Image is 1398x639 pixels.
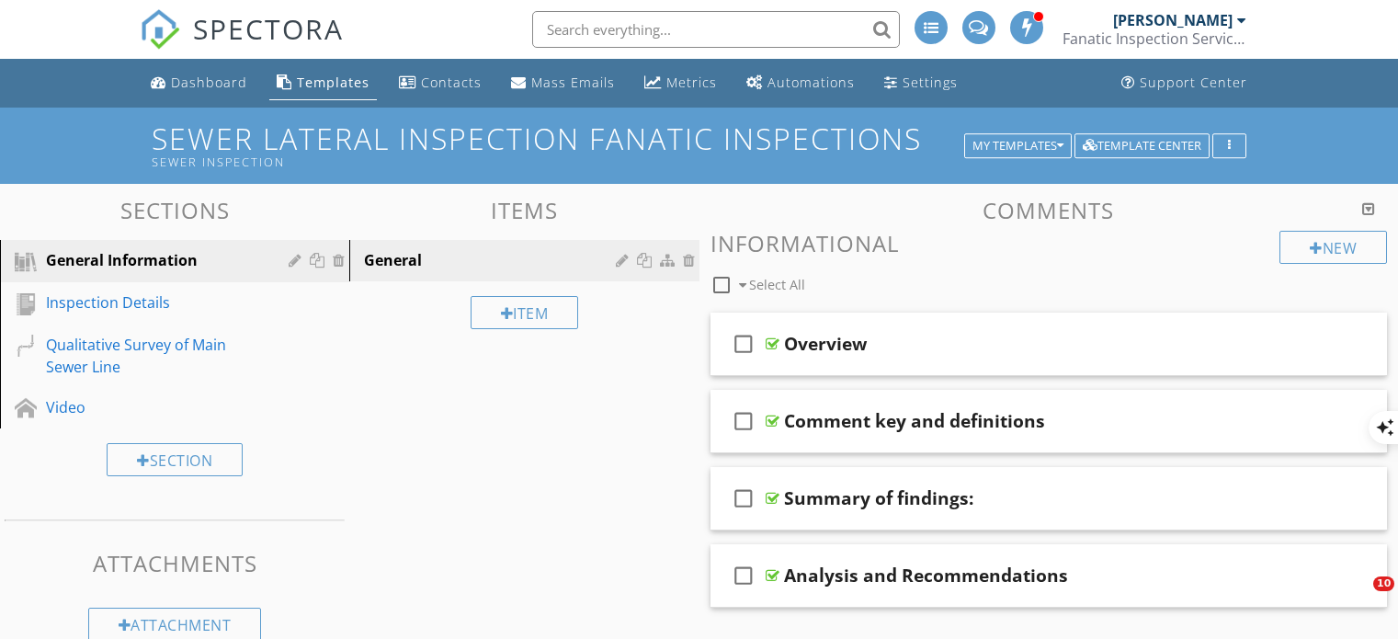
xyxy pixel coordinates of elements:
[784,565,1068,587] div: Analysis and Recommendations
[710,231,1388,256] h3: Informational
[729,553,758,598] i: check_box_outline_blank
[729,322,758,366] i: check_box_outline_blank
[193,9,344,48] span: SPECTORA
[152,122,1246,169] h1: Sewer Lateral Inspection Fanatic Inspections
[532,11,900,48] input: Search everything...
[1074,136,1210,153] a: Template Center
[784,410,1045,432] div: Comment key and definitions
[739,66,862,100] a: Automations (Advanced)
[729,399,758,443] i: check_box_outline_blank
[903,74,958,91] div: Settings
[1140,74,1247,91] div: Support Center
[784,333,867,355] div: Overview
[471,296,579,329] div: Item
[1113,11,1233,29] div: [PERSON_NAME]
[964,133,1072,159] button: My Templates
[140,9,180,50] img: The Best Home Inspection Software - Spectora
[972,140,1063,153] div: My Templates
[143,66,255,100] a: Dashboard
[637,66,724,100] a: Metrics
[46,334,262,378] div: Qualitative Survey of Main Sewer Line
[1083,140,1201,153] div: Template Center
[107,443,243,476] div: Section
[297,74,369,91] div: Templates
[46,396,262,418] div: Video
[140,25,344,63] a: SPECTORA
[46,291,262,314] div: Inspection Details
[1279,231,1387,264] div: New
[784,487,973,509] div: Summary of findings:
[349,198,699,223] h3: Items
[46,249,262,271] div: General Information
[767,74,855,91] div: Automations
[364,249,620,271] div: General
[710,198,1388,223] h3: Comments
[1114,66,1255,100] a: Support Center
[666,74,717,91] div: Metrics
[504,66,622,100] a: Mass Emails
[1074,133,1210,159] button: Template Center
[531,74,615,91] div: Mass Emails
[729,476,758,520] i: check_box_outline_blank
[269,66,377,100] a: Templates
[1373,576,1394,591] span: 10
[749,276,805,293] span: Select All
[152,154,971,169] div: Sewer Inspection
[421,74,482,91] div: Contacts
[1335,576,1380,621] iframe: Intercom live chat
[392,66,489,100] a: Contacts
[171,74,247,91] div: Dashboard
[877,66,965,100] a: Settings
[1063,29,1246,48] div: Fanatic Inspection Services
